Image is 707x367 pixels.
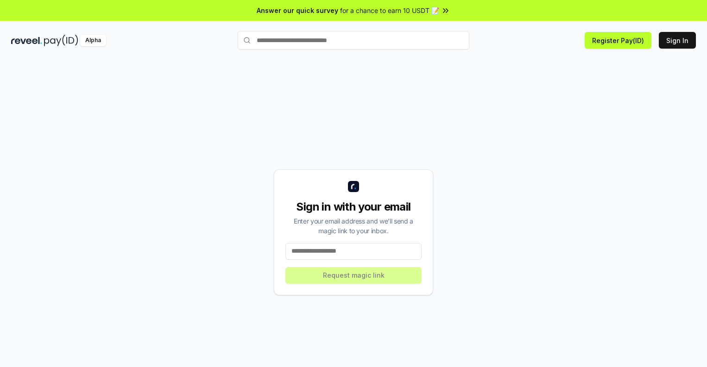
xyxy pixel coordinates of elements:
span: Answer our quick survey [257,6,338,15]
div: Enter your email address and we’ll send a magic link to your inbox. [285,216,422,236]
span: for a chance to earn 10 USDT 📝 [340,6,439,15]
img: pay_id [44,35,78,46]
img: reveel_dark [11,35,42,46]
img: logo_small [348,181,359,192]
div: Alpha [80,35,106,46]
button: Register Pay(ID) [585,32,651,49]
button: Sign In [659,32,696,49]
div: Sign in with your email [285,199,422,214]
